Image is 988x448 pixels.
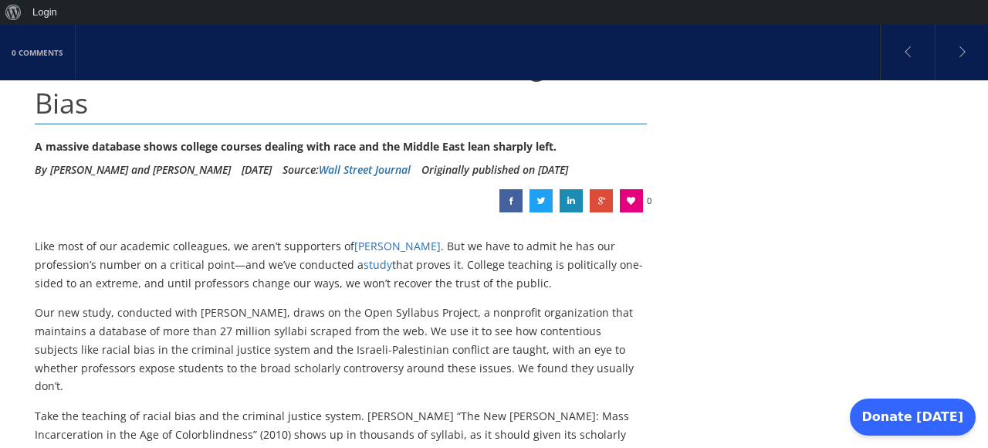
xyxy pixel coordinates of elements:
[354,239,441,253] a: [PERSON_NAME]
[647,189,651,212] span: 0
[35,46,646,122] span: Evidence Backs [PERSON_NAME] on Higher Ed’s Bias
[364,257,392,272] a: study
[35,304,647,395] p: Our new study, conducted with [PERSON_NAME], draws on the Open Syllabus Project, a nonprofit orga...
[35,237,647,292] p: Like most of our academic colleagues, we aren’t supporters of . But we have to admit he has our p...
[35,158,231,182] li: By [PERSON_NAME] and [PERSON_NAME]
[319,162,411,177] a: Wall Street Journal
[242,158,272,182] li: [DATE]
[560,189,583,212] a: Evidence Backs Trump on Higher Ed’s Bias
[421,158,568,182] li: Originally published on [DATE]
[499,189,523,212] a: Evidence Backs Trump on Higher Ed’s Bias
[530,189,553,212] a: Evidence Backs Trump on Higher Ed’s Bias
[590,189,613,212] a: Evidence Backs Trump on Higher Ed’s Bias
[283,158,411,182] div: Source:
[35,135,647,158] div: A massive database shows college courses dealing with race and the Middle East lean sharply left.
